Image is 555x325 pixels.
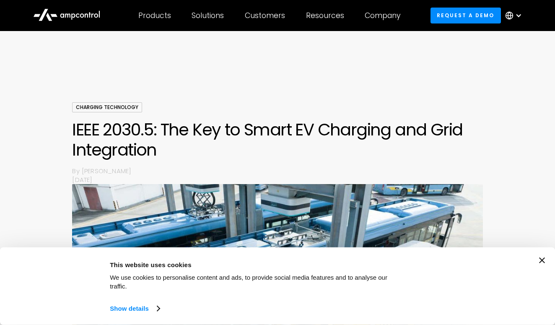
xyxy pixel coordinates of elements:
[138,11,171,20] div: Products
[72,175,482,184] p: [DATE]
[306,11,344,20] div: Resources
[110,274,387,290] span: We use cookies to personalise content and ads, to provide social media features and to analyse ou...
[404,257,524,282] button: Okay
[539,257,545,263] button: Close banner
[72,102,142,112] div: Charging Technology
[365,11,401,20] div: Company
[431,8,501,23] a: Request a demo
[110,302,159,315] a: Show details
[82,166,483,175] p: [PERSON_NAME]
[110,260,394,270] div: This website uses cookies
[245,11,285,20] div: Customers
[72,120,482,160] h1: IEEE 2030.5: The Key to Smart EV Charging and Grid Integration
[192,11,224,20] div: Solutions
[72,166,81,175] p: By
